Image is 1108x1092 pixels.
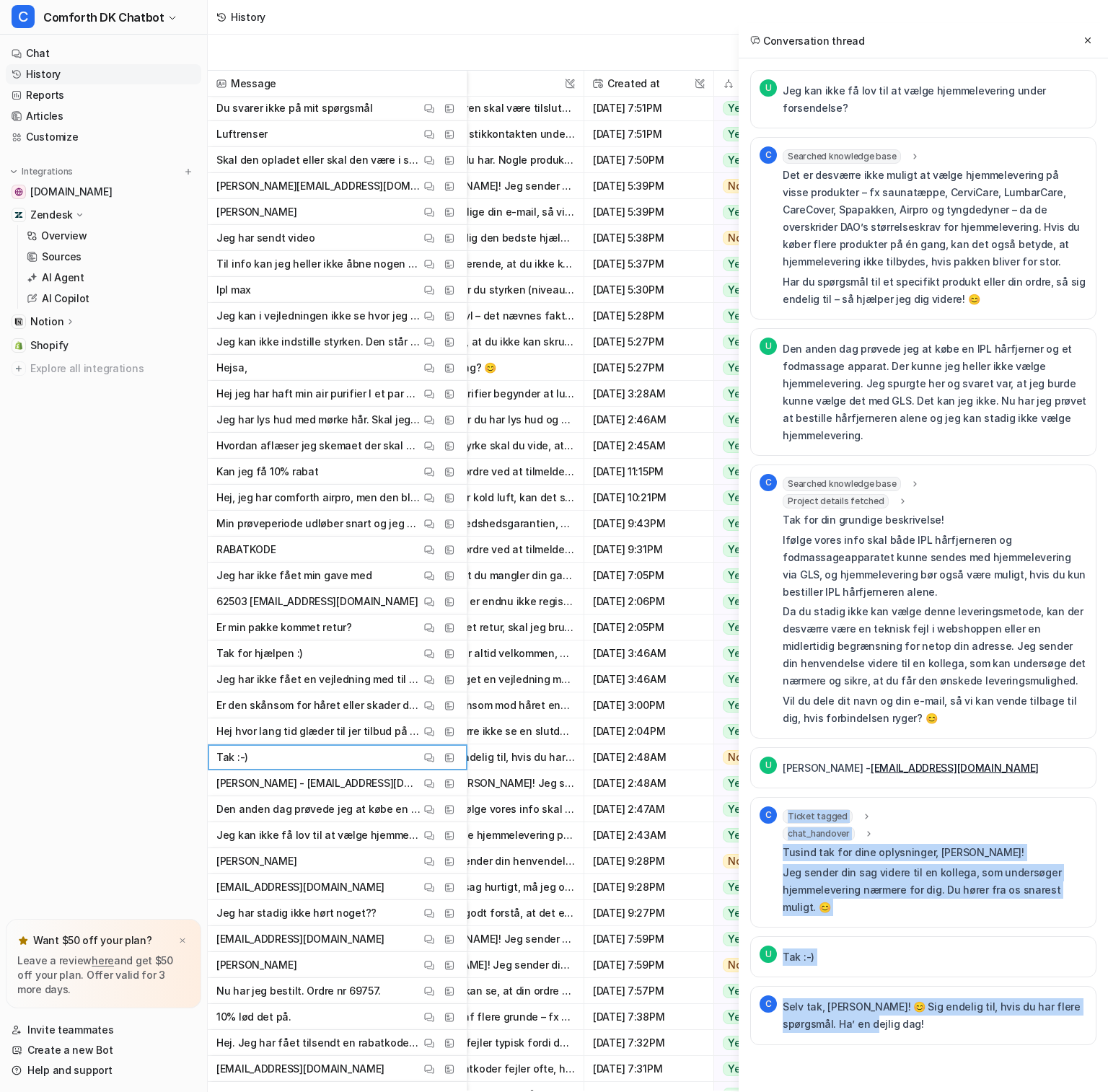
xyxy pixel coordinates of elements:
span: Project details fetched [783,494,889,508]
span: Message [214,71,461,97]
button: Yes [714,692,803,718]
p: Tusind tak for dine oplysninger, [PERSON_NAME]! [783,844,1087,861]
span: Yes [723,594,751,609]
span: C [760,474,777,491]
button: Yes [714,563,803,589]
span: Yes [723,1062,751,1076]
p: Hvordan aflæser jeg skemaet der skal hjælpe mig med at vælge styrken? [216,433,421,459]
span: Yes [723,516,751,531]
button: No [714,744,803,770]
a: Customize [6,127,201,147]
span: [DATE] 5:27PM [590,329,708,355]
span: C [760,806,777,824]
a: Chat [6,43,201,63]
span: [DATE] 2:46AM [590,407,708,433]
a: Overview [21,226,201,246]
span: Yes [723,153,751,167]
button: No [714,952,803,978]
span: [DATE] 7:59PM [590,952,708,978]
span: [DATE] 7:57PM [590,978,708,1004]
span: Yes [723,490,751,505]
span: Yes [723,127,751,141]
span: [DATE] 7:59PM [590,926,708,952]
span: No [723,854,747,868]
span: [DATE] 5:38PM [590,225,708,251]
button: Yes [714,121,803,147]
span: C [12,5,35,28]
span: [DATE] 2:06PM [590,589,708,615]
a: Sources [21,247,201,267]
p: Tak for hjælpen :) [216,640,303,666]
span: Yes [723,1036,751,1050]
p: Sources [42,250,82,264]
button: Yes [714,485,803,511]
a: History [6,64,201,84]
span: [DATE] 2:47AM [590,796,708,822]
span: [DATE] 7:31PM [590,1056,708,1082]
button: Yes [714,1056,803,1082]
img: x [178,936,187,946]
span: [DATE] 5:37PM [590,251,708,277]
span: Created at [590,71,708,97]
p: Tak :-) [216,744,248,770]
span: Yes [723,387,751,401]
span: Shopify [30,338,69,353]
span: Yes [723,309,751,323]
span: [DATE] 5:39PM [590,199,708,225]
span: U [760,79,777,97]
p: [EMAIL_ADDRESS][DOMAIN_NAME] [216,874,384,900]
button: No [714,848,803,874]
p: Jeg har stadig ikke hørt noget?? [216,900,377,926]
p: Jeg kan ikke indstille styrken. Den står bare på 1 [216,329,421,355]
span: [DATE] 3:28AM [590,381,708,407]
span: [DATE] 7:51PM [590,121,708,147]
span: No [723,750,747,765]
span: [DATE] 5:30PM [590,277,708,303]
button: Yes [714,822,803,848]
span: Searched knowledge base [783,149,901,164]
span: U [760,757,777,774]
span: Yes [723,724,751,739]
p: Ipl max [216,277,251,303]
span: Yes [723,439,751,453]
img: Zendesk [14,211,23,219]
span: Comforth DK Chatbot [43,7,164,27]
span: [DATE] 7:38PM [590,1004,708,1030]
p: Want $50 off your plan? [33,933,152,948]
a: AI Agent [21,268,201,288]
a: here [92,954,114,966]
p: Tak :-) [783,948,814,966]
p: Jeg kan ikke få lov til at vælge hjemmelevering under forsendelse? [216,822,421,848]
span: [DOMAIN_NAME] [30,185,112,199]
button: Yes [714,199,803,225]
span: [DATE] 2:45AM [590,433,708,459]
button: Yes [714,718,803,744]
p: [EMAIL_ADDRESS][DOMAIN_NAME] [216,926,384,952]
a: Reports [6,85,201,105]
span: [DATE] 2:05PM [590,615,708,640]
p: Integrations [22,166,73,177]
span: Yes [723,698,751,713]
p: Jeg kan ikke få lov til at vælge hjemmelevering under forsendelse? [783,82,1087,117]
span: Yes [723,984,751,998]
button: Yes [714,381,803,407]
p: Hej, jeg har comforth airpro, men den blæser kun kold luft ud. har renset den. hvad gør jeg? [216,485,421,511]
p: AI Copilot [42,291,89,306]
a: Invite teammates [6,1020,201,1040]
button: Yes [714,407,803,433]
button: Yes [714,770,803,796]
p: Overview [41,229,87,243]
p: Jeg sender din sag videre til en kollega, som undersøger hjemmelevering nærmere for dig. Du hører... [783,864,1087,916]
span: [DATE] 5:28PM [590,303,708,329]
span: Searched knowledge base [783,477,901,491]
button: Yes [714,1030,803,1056]
span: [DATE] 2:48AM [590,744,708,770]
a: Create a new Bot [6,1040,201,1060]
img: expand menu [9,167,19,177]
p: Tak for din grundige beskrivelse! [783,511,1087,529]
a: ShopifyShopify [6,335,201,356]
span: U [760,946,777,963]
img: explore all integrations [12,361,26,376]
p: Jeg har sendt video [216,225,315,251]
span: [DATE] 7:32PM [590,1030,708,1056]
